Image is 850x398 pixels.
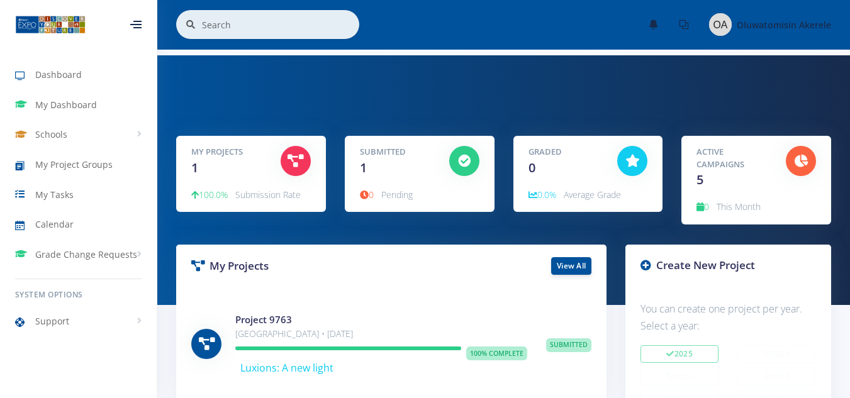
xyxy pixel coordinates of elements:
span: My Project Groups [35,158,113,171]
h3: My Projects [191,258,382,274]
span: Support [35,314,69,328]
span: Submitted [546,338,591,352]
span: 1 [191,159,198,176]
span: Calendar [35,218,74,231]
span: Oluwatomisin Akerele [737,19,831,31]
p: You can create one project per year. Select a year: [640,301,816,334]
span: 0.0% [528,189,556,201]
h6: System Options [15,289,142,301]
span: Dashboard [35,68,82,81]
span: Grade Change Requests [35,248,137,261]
span: 5 [696,171,703,188]
button: 2024 [737,345,815,363]
span: Schools [35,128,67,141]
span: Submission Rate [235,189,301,201]
h5: Graded [528,146,599,158]
h3: Create New Project [640,257,816,274]
a: Image placeholder Oluwatomisin Akerele [699,11,831,38]
span: Luxions: A new light [240,361,333,375]
span: My Dashboard [35,98,97,111]
span: Pending [381,189,413,201]
span: This Month [717,201,761,213]
span: Average Grade [564,189,621,201]
span: 1 [360,159,367,176]
img: ... [15,14,86,35]
button: 2023 [640,368,719,385]
h5: My Projects [191,146,262,158]
span: 100.0% [191,189,228,201]
span: My Tasks [35,188,74,201]
a: Project 9763 [235,313,292,326]
span: 0 [360,189,374,201]
h5: Active Campaigns [696,146,767,170]
input: Search [202,10,359,39]
span: 0 [528,159,535,176]
img: Image placeholder [709,13,732,36]
a: View All [551,257,591,275]
button: 2022 [737,368,815,385]
p: [GEOGRAPHIC_DATA] • [DATE] [235,326,527,341]
h5: Submitted [360,146,430,158]
span: 100% Complete [466,346,527,360]
button: 2025 [640,345,719,363]
span: 0 [696,201,709,213]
